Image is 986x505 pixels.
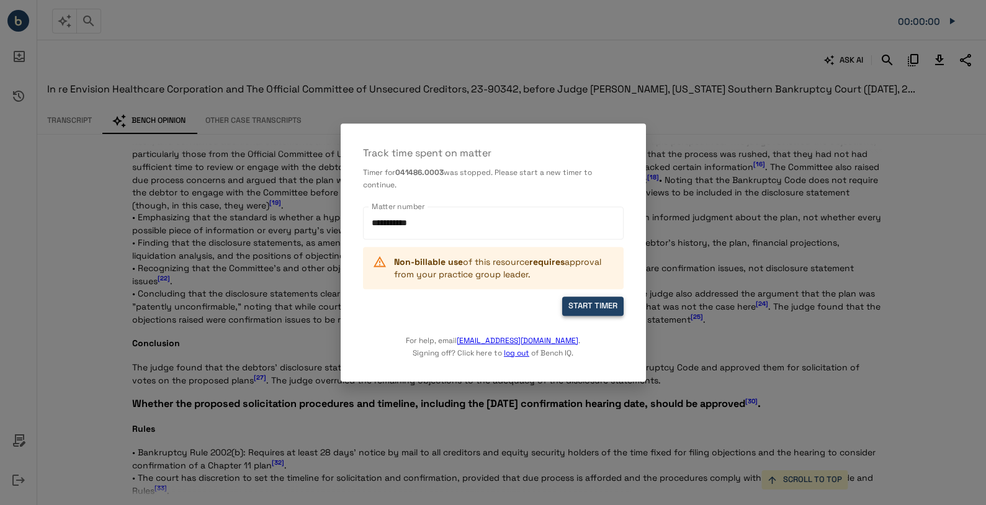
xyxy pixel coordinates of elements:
[562,297,624,316] button: START TIMER
[406,316,580,359] p: For help, email . Signing off? Click here to of Bench IQ.
[363,168,592,190] span: was stopped. Please start a new timer to continue.
[457,336,578,346] a: [EMAIL_ADDRESS][DOMAIN_NAME]
[504,348,529,358] a: log out
[372,201,425,212] label: Matter number
[363,146,624,161] p: Track time spent on matter
[394,256,463,267] b: Non-billable use
[395,168,444,177] b: 041486.0003
[529,256,565,267] b: requires
[394,251,614,285] div: of this resource approval from your practice group leader.
[363,168,395,177] span: Timer for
